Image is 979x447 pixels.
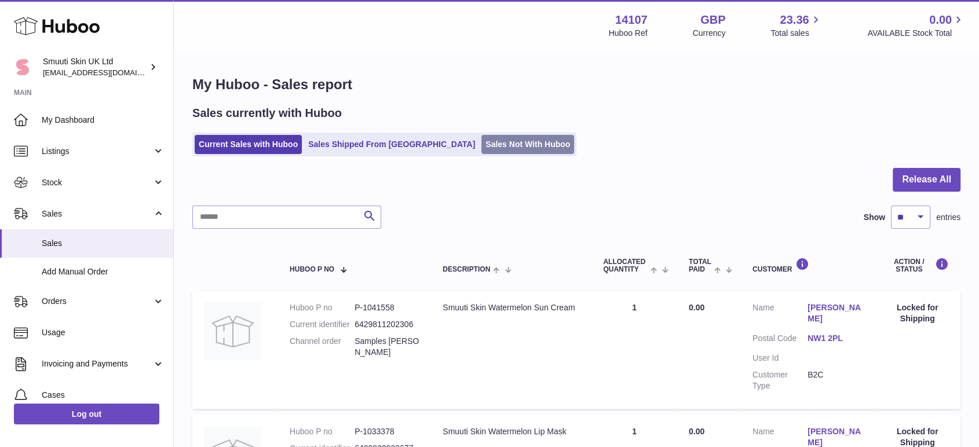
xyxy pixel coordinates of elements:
td: 1 [591,291,677,408]
div: Locked for Shipping [886,302,949,324]
dd: P-1041558 [355,302,419,313]
div: Huboo Ref [609,28,648,39]
h2: Sales currently with Huboo [192,105,342,121]
label: Show [864,212,885,223]
span: Huboo P no [290,266,334,273]
span: Total sales [770,28,822,39]
strong: GBP [700,12,725,28]
a: [PERSON_NAME] [808,302,863,324]
span: Sales [42,238,165,249]
dt: Customer Type [752,369,808,391]
span: Total paid [689,258,711,273]
dd: P-1033378 [355,426,419,437]
span: Listings [42,146,152,157]
span: Description [443,266,490,273]
button: Release All [893,168,960,192]
dd: B2C [808,369,863,391]
span: My Dashboard [42,115,165,126]
dt: Channel order [290,336,355,358]
div: Smuuti Skin Watermelon Sun Cream [443,302,580,313]
dt: Huboo P no [290,426,355,437]
dd: 6429811202306 [355,319,419,330]
div: Customer [752,258,863,273]
span: entries [936,212,960,223]
span: 0.00 [689,303,704,312]
dt: User Id [752,353,808,364]
h1: My Huboo - Sales report [192,75,960,94]
span: Orders [42,296,152,307]
span: Usage [42,327,165,338]
span: AVAILABLE Stock Total [867,28,965,39]
span: 23.36 [780,12,809,28]
a: Sales Shipped From [GEOGRAPHIC_DATA] [304,135,479,154]
div: Action / Status [886,258,949,273]
img: no-photo.jpg [204,302,262,360]
span: [EMAIL_ADDRESS][DOMAIN_NAME] [43,68,170,77]
dt: Postal Code [752,333,808,347]
span: Stock [42,177,152,188]
dt: Huboo P no [290,302,355,313]
div: Smuuti Skin UK Ltd [43,56,147,78]
dt: Current identifier [290,319,355,330]
a: Log out [14,404,159,424]
a: NW1 2PL [808,333,863,344]
span: 0.00 [689,427,704,436]
span: Invoicing and Payments [42,358,152,369]
a: 23.36 Total sales [770,12,822,39]
span: 0.00 [929,12,952,28]
span: Cases [42,390,165,401]
a: 0.00 AVAILABLE Stock Total [867,12,965,39]
div: Smuuti Skin Watermelon Lip Mask [443,426,580,437]
dd: Samples [PERSON_NAME] [355,336,419,358]
dt: Name [752,302,808,327]
a: Sales Not With Huboo [481,135,574,154]
span: ALLOCATED Quantity [603,258,647,273]
div: Currency [693,28,726,39]
strong: 14107 [615,12,648,28]
img: internalAdmin-14107@internal.huboo.com [14,58,31,76]
span: Sales [42,208,152,219]
span: Add Manual Order [42,266,165,277]
a: Current Sales with Huboo [195,135,302,154]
